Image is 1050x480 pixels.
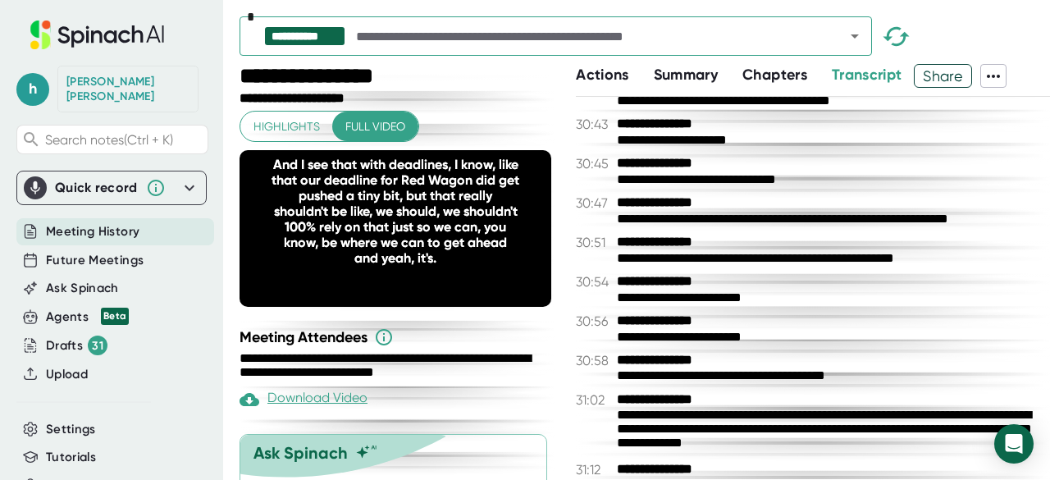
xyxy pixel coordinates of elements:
[576,66,628,84] span: Actions
[915,62,971,90] span: Share
[576,274,613,290] span: 30:54
[576,235,613,250] span: 30:51
[345,117,405,137] span: Full video
[46,308,129,327] button: Agents Beta
[240,112,333,142] button: Highlights
[654,64,718,86] button: Summary
[46,420,96,439] button: Settings
[994,424,1034,464] div: Open Intercom Messenger
[88,336,107,355] div: 31
[271,157,520,266] div: And I see that with deadlines, I know, like that our deadline for Red Wagon did get pushed a tiny...
[24,171,199,204] div: Quick record
[46,279,119,298] button: Ask Spinach
[46,222,139,241] button: Meeting History
[576,156,613,171] span: 30:45
[46,251,144,270] button: Future Meetings
[576,195,613,211] span: 30:47
[576,353,613,368] span: 30:58
[240,390,367,409] div: Download Video
[914,64,972,88] button: Share
[654,66,718,84] span: Summary
[253,443,348,463] div: Ask Spinach
[240,327,555,347] div: Meeting Attendees
[46,336,107,355] button: Drafts 31
[55,180,138,196] div: Quick record
[576,117,613,132] span: 30:43
[16,73,49,106] span: h
[832,66,902,84] span: Transcript
[45,132,173,148] span: Search notes (Ctrl + K)
[576,462,613,478] span: 31:12
[576,64,628,86] button: Actions
[742,66,807,84] span: Chapters
[332,112,418,142] button: Full video
[46,365,88,384] button: Upload
[576,392,613,408] span: 31:02
[843,25,866,48] button: Open
[742,64,807,86] button: Chapters
[253,117,320,137] span: Highlights
[101,308,129,325] div: Beta
[46,448,96,467] button: Tutorials
[46,336,107,355] div: Drafts
[46,308,129,327] div: Agents
[832,64,902,86] button: Transcript
[576,313,613,329] span: 30:56
[66,75,189,103] div: Helen Hanna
